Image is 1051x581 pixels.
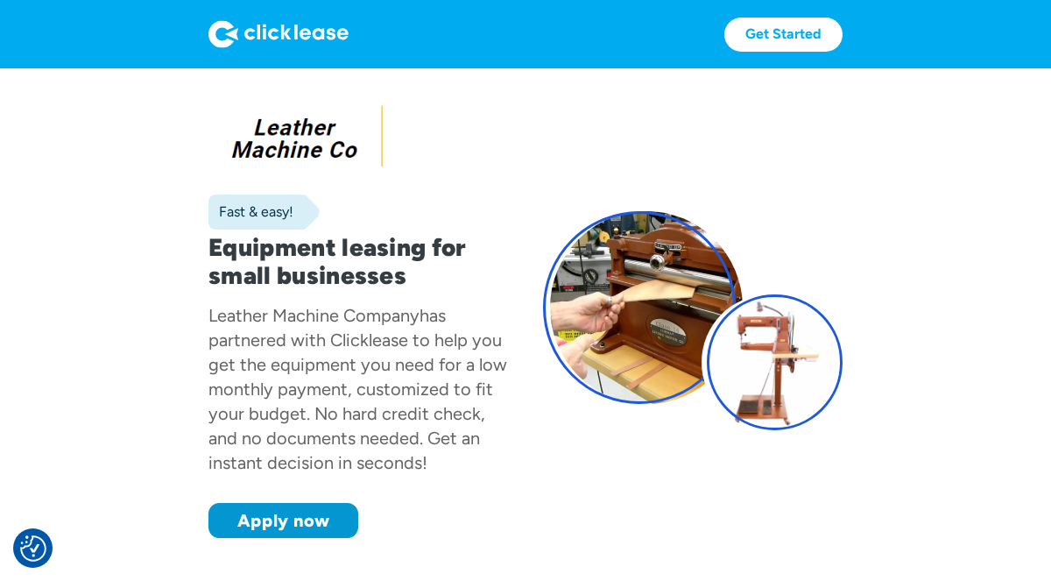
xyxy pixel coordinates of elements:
div: Fast & easy! [208,203,293,221]
img: Logo [208,20,349,48]
div: Leather Machine Company [208,305,420,326]
img: Revisit consent button [20,535,46,562]
button: Consent Preferences [20,535,46,562]
div: has partnered with Clicklease to help you get the equipment you need for a low monthly payment, c... [208,305,507,473]
a: Apply now [208,503,358,538]
a: Get Started [724,18,843,52]
h1: Equipment leasing for small businesses [208,233,508,289]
